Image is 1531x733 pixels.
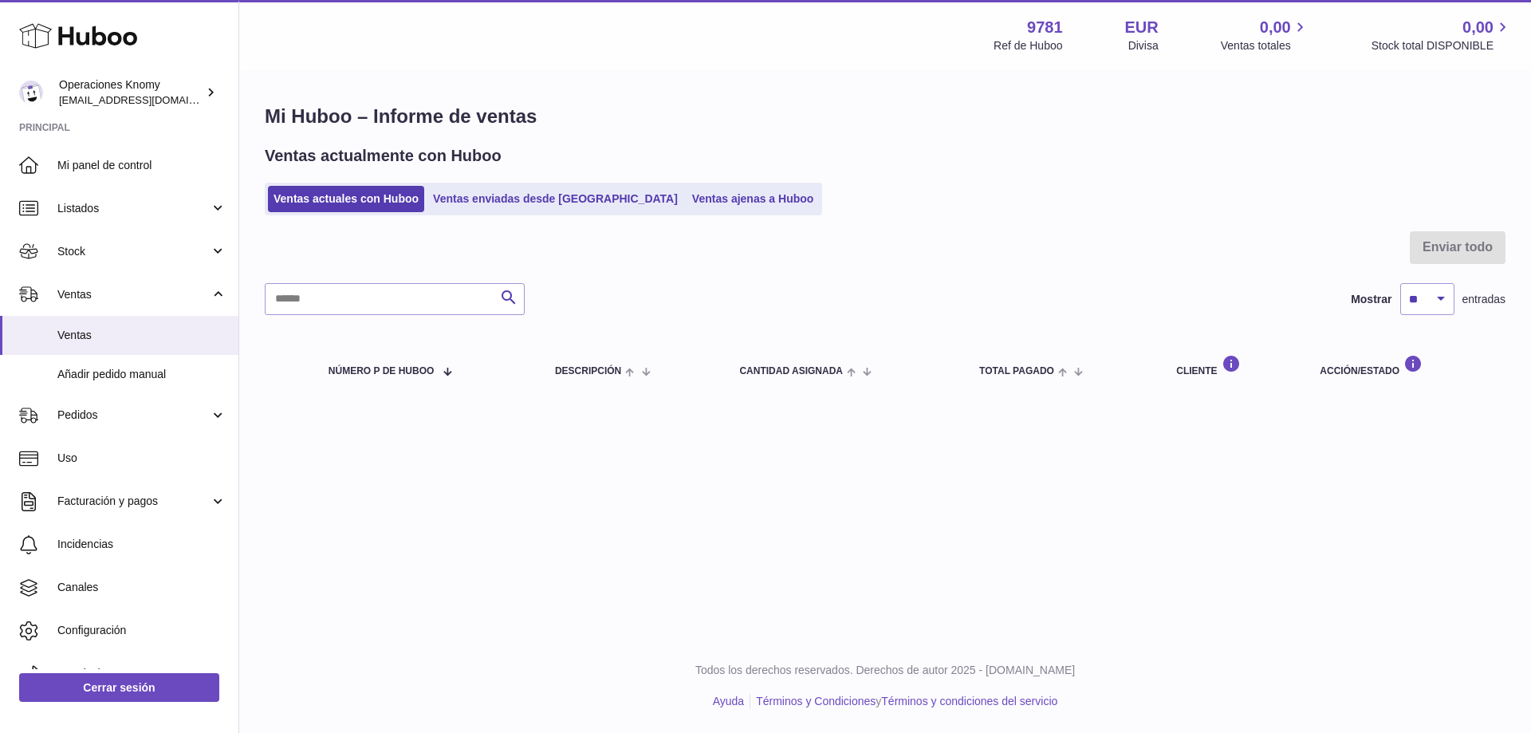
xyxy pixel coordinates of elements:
span: entradas [1462,292,1505,307]
a: Ventas actuales con Huboo [268,186,424,212]
span: Ventas totales [1221,38,1309,53]
span: Descripción [555,366,621,376]
a: 0,00 Ventas totales [1221,17,1309,53]
span: Cantidad ASIGNADA [739,366,843,376]
span: Stock total DISPONIBLE [1372,38,1512,53]
a: 0,00 Stock total DISPONIBLE [1372,17,1512,53]
span: Mi panel de control [57,158,226,173]
a: Términos y Condiciones [756,695,876,707]
img: operaciones@selfkit.com [19,81,43,104]
span: Pedidos [57,408,210,423]
span: 0,00 [1260,17,1291,38]
span: Devoluciones [57,666,226,681]
strong: 9781 [1027,17,1063,38]
span: Total pagado [979,366,1054,376]
a: Cerrar sesión [19,673,219,702]
span: Configuración [57,623,226,638]
span: Canales [57,580,226,595]
div: Acción/Estado [1320,355,1490,376]
span: Añadir pedido manual [57,367,226,382]
li: y [750,694,1057,709]
a: Ayuda [713,695,744,707]
a: Ventas ajenas a Huboo [687,186,820,212]
span: Facturación y pagos [57,494,210,509]
p: Todos los derechos reservados. Derechos de autor 2025 - [DOMAIN_NAME] [252,663,1518,678]
h1: Mi Huboo – Informe de ventas [265,104,1505,129]
h2: Ventas actualmente con Huboo [265,145,502,167]
span: 0,00 [1462,17,1494,38]
div: Operaciones Knomy [59,77,203,108]
div: Divisa [1128,38,1159,53]
label: Mostrar [1351,292,1391,307]
a: Ventas enviadas desde [GEOGRAPHIC_DATA] [427,186,683,212]
span: [EMAIL_ADDRESS][DOMAIN_NAME] [59,93,234,106]
div: Ref de Huboo [994,38,1062,53]
div: Cliente [1176,355,1288,376]
span: Ventas [57,287,210,302]
a: Términos y condiciones del servicio [881,695,1057,707]
span: Uso [57,451,226,466]
span: número P de Huboo [329,366,434,376]
span: Stock [57,244,210,259]
span: Listados [57,201,210,216]
span: Ventas [57,328,226,343]
strong: EUR [1125,17,1159,38]
span: Incidencias [57,537,226,552]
